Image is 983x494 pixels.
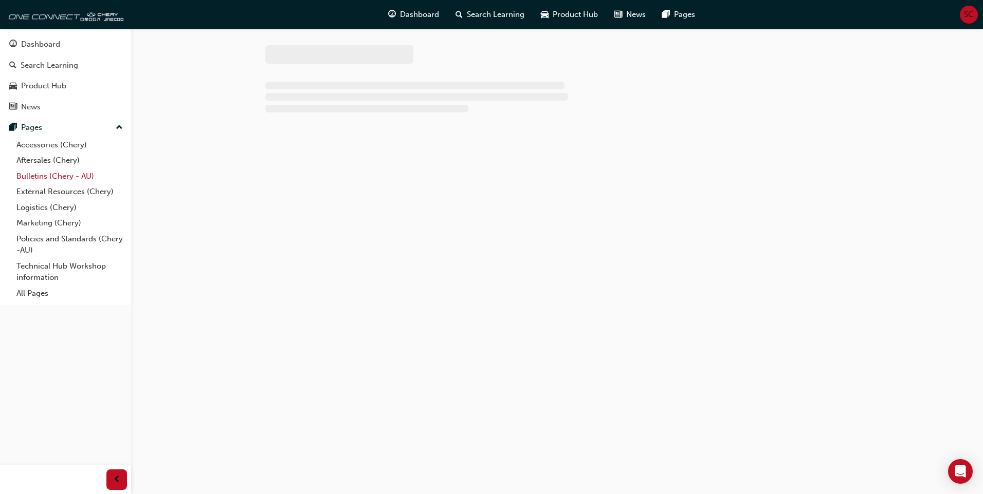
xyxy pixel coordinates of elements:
[4,118,127,137] button: Pages
[388,8,396,21] span: guage-icon
[21,122,42,134] div: Pages
[12,200,127,216] a: Logistics (Chery)
[9,103,17,112] span: news-icon
[4,33,127,118] button: DashboardSearch LearningProduct HubNews
[116,121,123,135] span: up-icon
[5,4,123,25] img: oneconnect
[12,184,127,200] a: External Resources (Chery)
[12,137,127,153] a: Accessories (Chery)
[626,9,646,21] span: News
[533,4,606,25] a: car-iconProduct Hub
[4,56,127,75] a: Search Learning
[21,39,60,50] div: Dashboard
[9,123,17,132] span: pages-icon
[12,231,127,258] a: Policies and Standards (Chery -AU)
[541,8,549,21] span: car-icon
[21,80,66,92] div: Product Hub
[9,40,17,49] span: guage-icon
[662,8,670,21] span: pages-icon
[12,258,127,286] a: Technical Hub Workshop information
[456,8,463,21] span: search-icon
[467,9,524,21] span: Search Learning
[606,4,654,25] a: news-iconNews
[447,4,533,25] a: search-iconSearch Learning
[12,215,127,231] a: Marketing (Chery)
[12,286,127,301] a: All Pages
[4,35,127,54] a: Dashboard
[960,6,978,24] button: SC
[4,98,127,117] a: News
[553,9,598,21] span: Product Hub
[12,168,127,184] a: Bulletins (Chery - AU)
[380,4,447,25] a: guage-iconDashboard
[614,8,622,21] span: news-icon
[12,153,127,168] a: Aftersales (Chery)
[654,4,703,25] a: pages-iconPages
[948,459,973,484] div: Open Intercom Messenger
[9,61,16,70] span: search-icon
[4,77,127,96] a: Product Hub
[113,473,121,486] span: prev-icon
[400,9,439,21] span: Dashboard
[964,9,974,21] span: SC
[21,60,78,71] div: Search Learning
[674,9,695,21] span: Pages
[21,101,41,113] div: News
[9,82,17,91] span: car-icon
